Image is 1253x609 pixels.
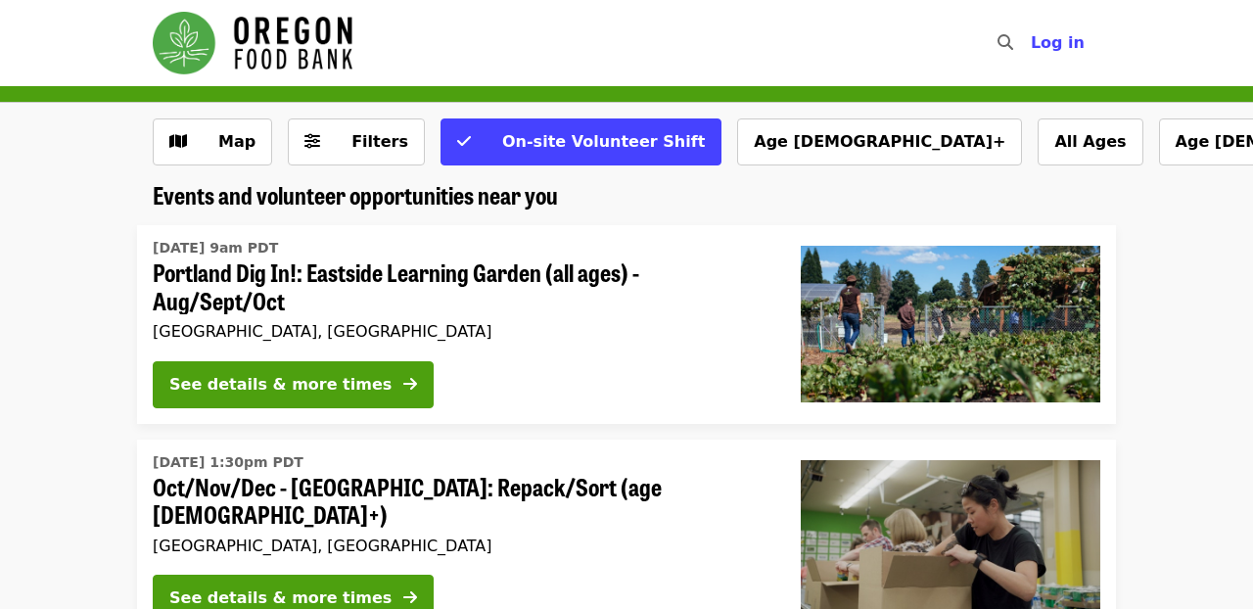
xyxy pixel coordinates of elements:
div: [GEOGRAPHIC_DATA], [GEOGRAPHIC_DATA] [153,322,769,341]
button: Show map view [153,118,272,165]
button: All Ages [1038,118,1142,165]
i: sliders-h icon [304,132,320,151]
span: On-site Volunteer Shift [502,132,705,151]
img: Portland Dig In!: Eastside Learning Garden (all ages) - Aug/Sept/Oct organized by Oregon Food Bank [801,246,1100,402]
span: Portland Dig In!: Eastside Learning Garden (all ages) - Aug/Sept/Oct [153,258,769,315]
button: Log in [1015,23,1100,63]
div: See details & more times [169,373,392,397]
span: Log in [1031,33,1085,52]
i: arrow-right icon [403,375,417,394]
span: Filters [351,132,408,151]
img: Oregon Food Bank - Home [153,12,352,74]
button: See details & more times [153,361,434,408]
i: check icon [457,132,471,151]
i: map icon [169,132,187,151]
span: Events and volunteer opportunities near you [153,177,558,211]
div: [GEOGRAPHIC_DATA], [GEOGRAPHIC_DATA] [153,537,769,555]
button: Filters (0 selected) [288,118,425,165]
span: Oct/Nov/Dec - [GEOGRAPHIC_DATA]: Repack/Sort (age [DEMOGRAPHIC_DATA]+) [153,473,769,530]
button: Age [DEMOGRAPHIC_DATA]+ [737,118,1022,165]
input: Search [1025,20,1041,67]
time: [DATE] 1:30pm PDT [153,452,303,473]
i: search icon [998,33,1013,52]
time: [DATE] 9am PDT [153,238,278,258]
i: arrow-right icon [403,588,417,607]
a: See details for "Portland Dig In!: Eastside Learning Garden (all ages) - Aug/Sept/Oct" [137,225,1116,424]
button: On-site Volunteer Shift [441,118,721,165]
span: Map [218,132,255,151]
